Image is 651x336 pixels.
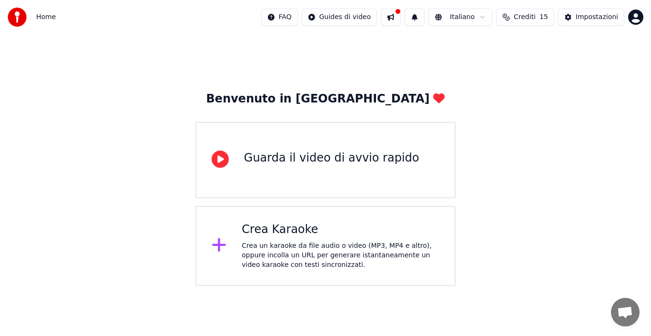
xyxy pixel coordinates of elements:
[261,9,298,26] button: FAQ
[514,12,536,22] span: Crediti
[36,12,56,22] nav: breadcrumb
[242,222,439,237] div: Crea Karaoke
[242,241,439,270] div: Crea un karaoke da file audio o video (MP3, MP4 e altro), oppure incolla un URL per generare ista...
[8,8,27,27] img: youka
[558,9,624,26] button: Impostazioni
[539,12,548,22] span: 15
[496,9,554,26] button: Crediti15
[576,12,618,22] div: Impostazioni
[244,151,419,166] div: Guarda il video di avvio rapido
[36,12,56,22] span: Home
[206,92,445,107] div: Benvenuto in [GEOGRAPHIC_DATA]
[302,9,377,26] button: Guides di video
[611,298,640,326] a: Aprire la chat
